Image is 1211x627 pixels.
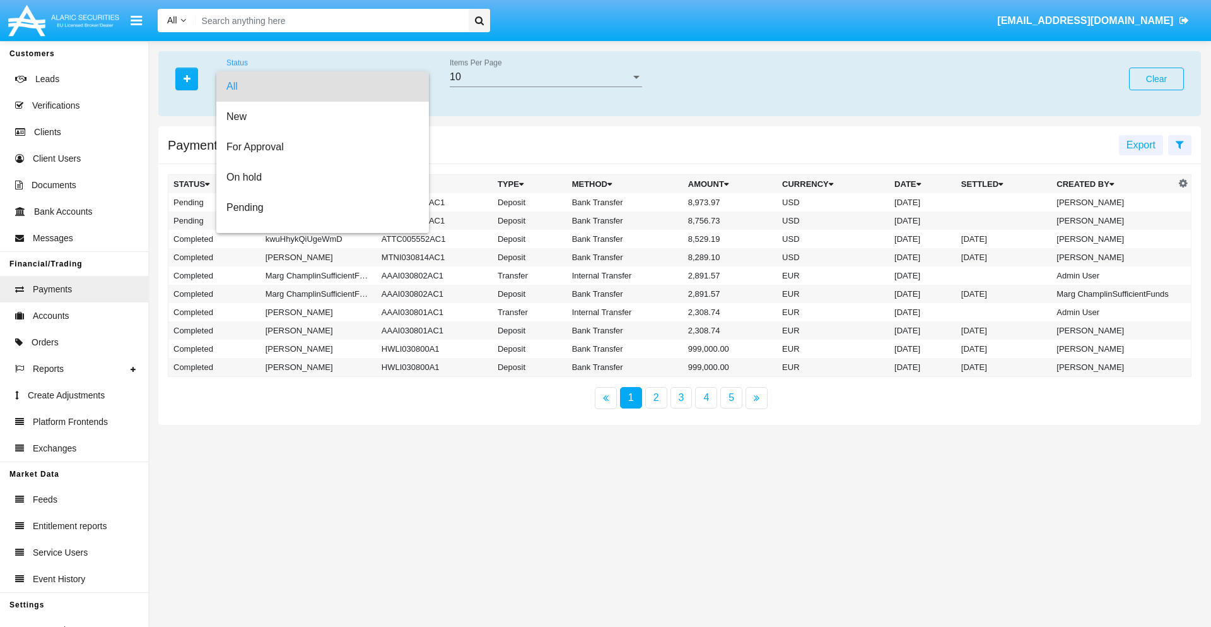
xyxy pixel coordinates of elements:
span: On hold [226,162,419,193]
span: Rejected [226,223,419,253]
span: All [226,71,419,102]
span: For Approval [226,132,419,162]
span: New [226,102,419,132]
span: Pending [226,193,419,223]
